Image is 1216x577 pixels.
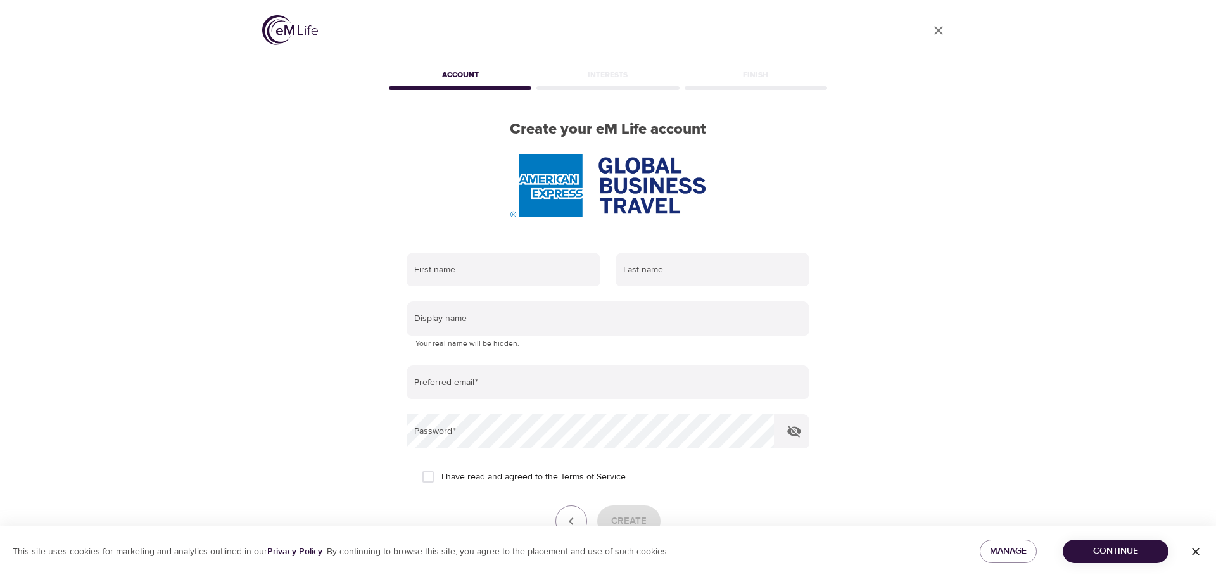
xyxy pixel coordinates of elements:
span: Continue [1073,543,1158,559]
button: Continue [1063,540,1168,563]
button: Manage [980,540,1037,563]
h2: Create your eM Life account [386,120,830,139]
a: Terms of Service [560,471,626,484]
img: AmEx%20GBT%20logo.png [510,154,706,217]
img: logo [262,15,318,45]
a: close [923,15,954,46]
span: I have read and agreed to the [441,471,626,484]
span: Manage [990,543,1027,559]
p: Your real name will be hidden. [415,338,801,350]
a: Privacy Policy [267,546,322,557]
